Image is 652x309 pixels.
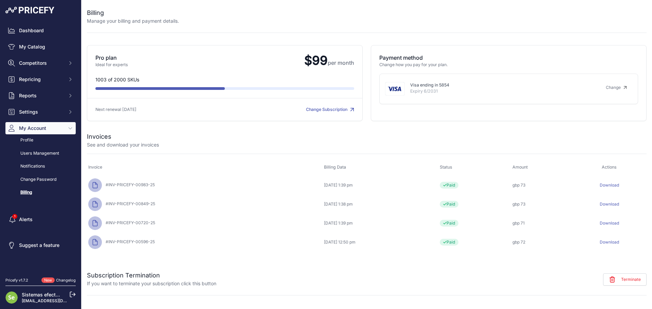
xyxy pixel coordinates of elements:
a: My Catalog [5,41,76,53]
span: My Account [19,125,64,132]
a: Change [600,82,632,93]
span: #INV-PRICEFY-00596-25 [103,239,155,244]
button: Settings [5,106,76,118]
p: If you want to terminate your subscription click this button [87,280,216,287]
p: Next renewal [DATE] [95,107,225,113]
span: Settings [19,109,64,115]
div: [DATE] 12:50 pm [324,239,437,245]
button: Repricing [5,73,76,85]
div: gbp 71 [512,220,570,226]
h2: Billing [87,8,179,18]
a: Download [600,182,619,188]
p: Visa ending in 5854 [410,82,595,89]
p: Payment method [379,54,638,62]
div: [DATE] 1:39 pm [324,182,437,188]
p: Change how you pay for your plan. [379,62,638,68]
img: Pricefy Logo [5,7,54,14]
span: #INV-PRICEFY-00720-25 [103,220,155,225]
div: Pricefy v1.7.2 [5,277,28,283]
span: Status [440,165,452,170]
span: Actions [602,165,617,170]
a: [EMAIL_ADDRESS][DOMAIN_NAME] [22,298,93,303]
span: Invoice [88,165,102,170]
a: Alerts [5,213,76,226]
div: gbp 72 [512,239,570,245]
span: Terminate [621,277,641,282]
p: Pro plan [95,54,299,62]
span: Billing Data [324,165,346,170]
a: Download [600,201,619,207]
span: $99 [299,53,354,68]
div: gbp 73 [512,182,570,188]
span: Paid [440,239,458,246]
span: Paid [440,201,458,208]
span: #INV-PRICEFY-00849-25 [103,201,155,206]
div: gbp 73 [512,201,570,207]
span: New [41,277,55,283]
a: Dashboard [5,24,76,37]
p: Manage your billing and payment details. [87,18,179,24]
button: Terminate [603,273,647,286]
a: Billing [5,187,76,198]
p: See and download your invoices [87,141,159,148]
h2: Subscription Termination [87,271,216,280]
button: Reports [5,90,76,102]
p: Expiry 6/2031 [410,88,595,95]
a: Change Subscription [306,107,354,112]
a: Changelog [56,278,76,283]
span: Competitors [19,60,64,66]
a: Change Password [5,174,76,186]
a: Sistemas efectoLed [22,292,67,297]
a: Download [600,220,619,226]
span: Repricing [19,76,64,83]
span: Paid [440,220,458,227]
span: Reports [19,92,64,99]
a: Download [600,239,619,245]
span: Paid [440,182,458,189]
a: Suggest a feature [5,239,76,251]
div: [DATE] 1:39 pm [324,220,437,226]
a: Profile [5,134,76,146]
button: Competitors [5,57,76,69]
p: Ideal for experts [95,62,299,68]
h2: Invoices [87,132,111,141]
a: Notifications [5,160,76,172]
nav: Sidebar [5,24,76,269]
div: [DATE] 1:38 pm [324,201,437,207]
span: Amount [512,165,528,170]
span: #INV-PRICEFY-00983-25 [103,182,155,187]
button: My Account [5,122,76,134]
p: 1003 of 2000 SKUs [95,76,354,83]
span: per month [328,59,354,66]
a: Users Management [5,148,76,159]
